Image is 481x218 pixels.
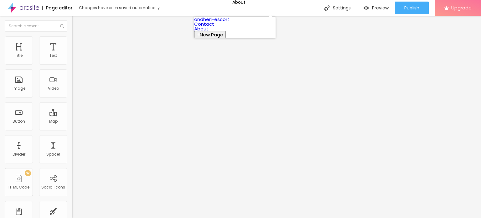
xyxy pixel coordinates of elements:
[194,21,214,27] a: Contact
[49,119,58,124] div: Map
[72,16,481,218] iframe: Editor
[13,119,25,124] div: Button
[324,5,330,11] img: Icone
[13,86,25,91] div: Image
[194,16,230,23] a: andheri-escort
[5,20,67,32] input: Search element
[357,2,395,14] button: Preview
[79,6,160,10] div: Changes have been saved automatically
[13,152,25,157] div: Divider
[60,24,64,28] img: Icone
[46,152,60,157] div: Spacer
[395,2,429,14] button: Publish
[8,185,29,189] div: HTML Code
[48,86,59,91] div: Video
[41,185,65,189] div: Social Icons
[200,31,223,38] span: New Page
[49,53,57,58] div: Text
[194,31,226,38] button: New Page
[15,53,23,58] div: Title
[451,5,472,10] span: Upgrade
[372,5,389,10] span: Preview
[404,5,419,10] span: Publish
[364,5,369,11] img: view-1.svg
[42,6,73,10] div: Page editor
[194,25,209,32] a: About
